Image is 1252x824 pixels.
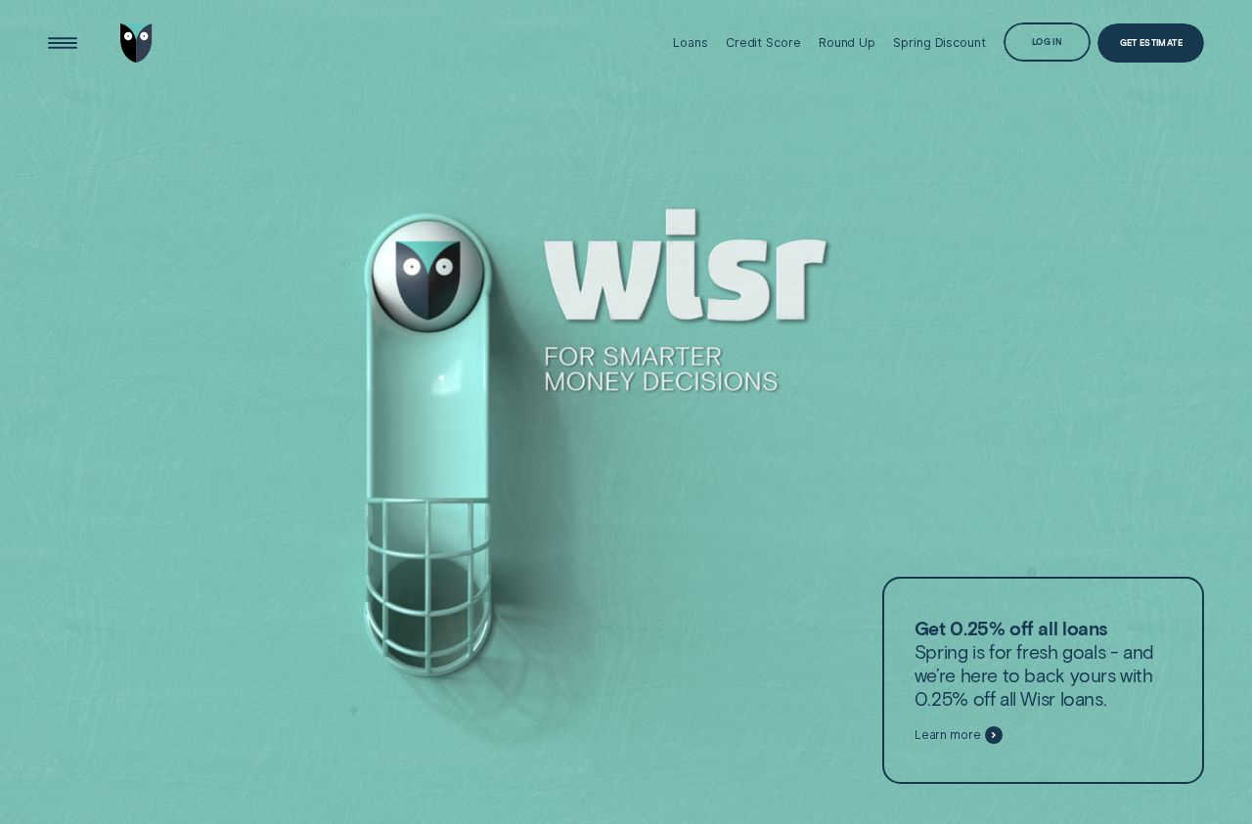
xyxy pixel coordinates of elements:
[120,23,153,63] img: Wisr
[882,577,1205,784] a: Get 0.25% off all loansSpring is for fresh goals - and we’re here to back yours with 0.25% off al...
[915,617,1107,639] strong: Get 0.25% off all loans
[915,617,1172,711] p: Spring is for fresh goals - and we’re here to back yours with 0.25% off all Wisr loans.
[43,23,82,63] button: Open Menu
[1004,22,1091,62] button: Log in
[915,728,981,743] span: Learn more
[893,35,985,50] div: Spring Discount
[726,35,801,50] div: Credit Score
[819,35,875,50] div: Round Up
[1097,23,1204,63] a: Get Estimate
[673,35,707,50] div: Loans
